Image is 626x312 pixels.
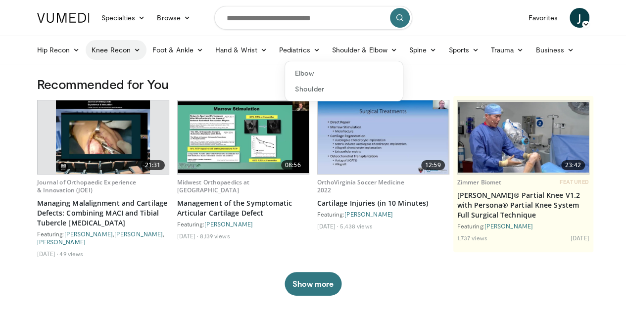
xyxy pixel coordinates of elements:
[177,220,309,228] div: Featuring:
[37,250,58,258] li: [DATE]
[37,198,169,228] a: Managing Malalignment and Cartilage Defects: Combining MACI and Tibial Tubercle [MEDICAL_DATA]
[273,40,326,60] a: Pediatrics
[37,76,589,92] h3: Recommended for You
[485,40,530,60] a: Trauma
[96,8,151,28] a: Specialties
[403,40,442,60] a: Spine
[31,40,86,60] a: Hip Recon
[177,178,250,194] a: Midwest Orthopaedics at [GEOGRAPHIC_DATA]
[178,100,309,174] a: 08:56
[317,178,404,194] a: OrthoVirginia Soccer Medicine 2022
[484,223,533,229] a: [PERSON_NAME]
[178,101,309,173] img: 65e4d27d-8aee-4fd4-8322-9f9f22fd085e.620x360_q85_upscale.jpg
[571,234,589,242] li: [DATE]
[317,222,338,230] li: [DATE]
[177,232,198,240] li: [DATE]
[64,230,113,237] a: [PERSON_NAME]
[38,100,169,174] a: 21:31
[570,8,589,28] a: J
[561,160,585,170] span: 23:42
[59,250,83,258] li: 49 views
[457,190,589,220] a: [PERSON_NAME]® Partial Knee V1.2 with Persona® Partial Knee System Full Surgical Technique
[560,178,589,185] span: FEATURED
[204,221,253,227] a: [PERSON_NAME]
[37,13,90,23] img: VuMedi Logo
[281,160,305,170] span: 08:56
[285,272,341,296] button: Show more
[318,100,449,174] a: 12:59
[317,210,449,218] div: Featuring:
[141,160,165,170] span: 21:31
[523,8,564,28] a: Favorites
[458,102,589,173] img: 99b1778f-d2b2-419a-8659-7269f4b428ba.620x360_q85_upscale.jpg
[318,100,449,174] img: c2994a0c-8c75-4a5c-9461-9473bb1cb68f.620x360_q85_upscale.jpg
[37,238,86,245] a: [PERSON_NAME]
[442,40,485,60] a: Sports
[86,40,146,60] a: Knee Recon
[151,8,196,28] a: Browse
[339,222,372,230] li: 5,438 views
[458,100,589,174] a: 23:42
[214,6,412,30] input: Search topics, interventions
[37,230,169,246] div: Featuring: , ,
[37,178,137,194] a: Journal of Orthopaedic Experience & Innovation (JOEI)
[114,230,163,237] a: [PERSON_NAME]
[146,40,209,60] a: Foot & Ankle
[457,178,502,186] a: Zimmer Biomet
[457,234,487,242] li: 1,737 views
[56,100,149,174] img: 265ca732-3a17-4bb4-a751-626eae7172ea.620x360_q85_upscale.jpg
[285,65,403,81] a: Elbow
[457,222,589,230] div: Featuring:
[530,40,580,60] a: Business
[177,198,309,218] a: Management of the Symptomatic Articular Cartilage Defect
[209,40,273,60] a: Hand & Wrist
[421,160,445,170] span: 12:59
[285,81,403,97] a: Shoulder
[326,40,403,60] a: Shoulder & Elbow
[317,198,449,208] a: Cartilage Injuries (in 10 Minutes)
[344,211,393,218] a: [PERSON_NAME]
[199,232,230,240] li: 8,139 views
